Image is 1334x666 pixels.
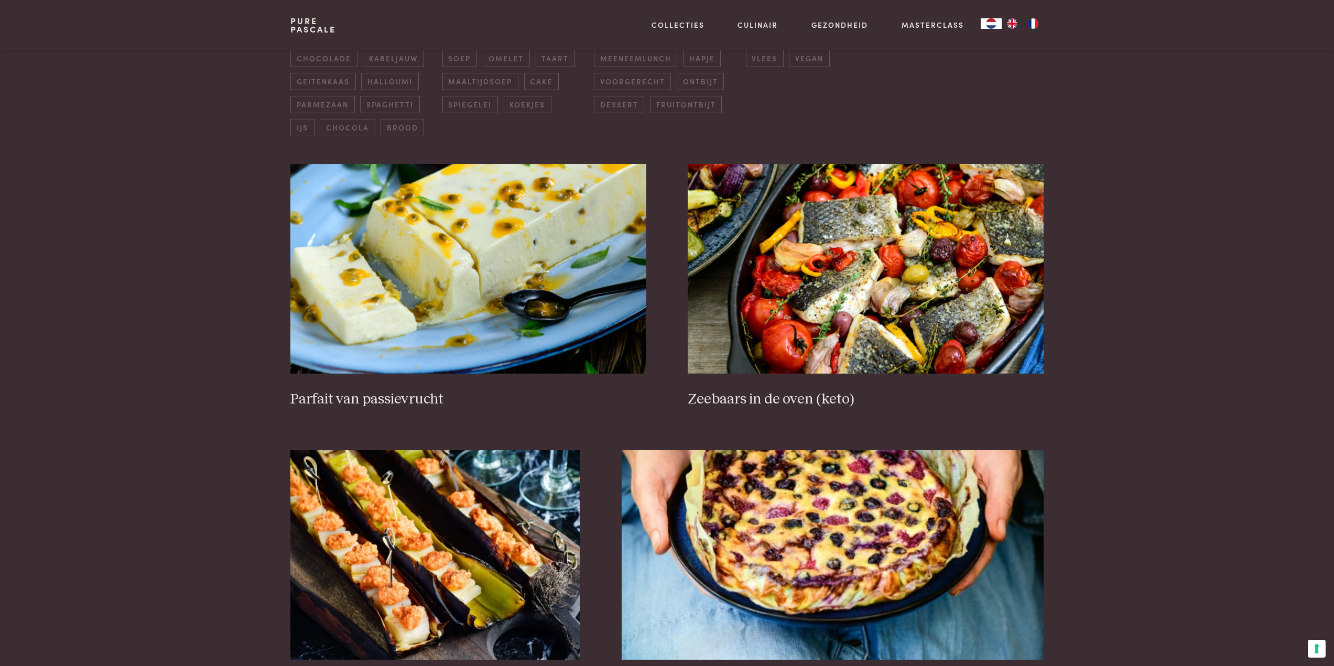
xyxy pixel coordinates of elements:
span: hapje [683,50,721,67]
ul: Language list [1002,18,1044,29]
span: fruitontbijt [650,96,722,113]
img: Clafoutis met bessen [622,450,1044,660]
span: soep [442,50,477,67]
button: Uw voorkeuren voor toestemming voor trackingtechnologieën [1308,640,1326,658]
span: voorgerecht [594,73,671,90]
span: chocolade [290,50,357,67]
span: vlees [746,50,784,67]
aside: Language selected: Nederlands [981,18,1044,29]
span: ijs [290,119,314,136]
span: geitenkaas [290,73,355,90]
h3: Zeebaars in de oven (keto) [688,390,1043,409]
span: taart [536,50,575,67]
span: halloumi [361,73,418,90]
span: meeneemlunch [594,50,677,67]
span: vegan [789,50,829,67]
img: Parfait van passievrucht [290,164,646,374]
a: Masterclass [902,19,964,30]
a: Gezondheid [811,19,868,30]
span: cake [524,73,559,90]
div: Language [981,18,1002,29]
span: parmezaan [290,96,354,113]
span: ontbijt [677,73,724,90]
img: Zeebaars in de oven (keto) [688,164,1043,374]
h3: Parfait van passievrucht [290,390,646,409]
a: Culinair [738,19,778,30]
span: omelet [483,50,530,67]
a: EN [1002,18,1023,29]
span: spiegelei [442,96,498,113]
a: Zeebaars in de oven (keto) Zeebaars in de oven (keto) [688,164,1043,408]
a: NL [981,18,1002,29]
img: Zwartgeblakerde prei met een groentesausje [290,450,580,660]
span: koekjes [504,96,551,113]
span: dessert [594,96,644,113]
span: spaghetti [360,96,419,113]
a: FR [1023,18,1044,29]
span: maaltijdsoep [442,73,518,90]
span: brood [381,119,424,136]
a: Parfait van passievrucht Parfait van passievrucht [290,164,646,408]
span: chocola [320,119,375,136]
span: kabeljauw [363,50,424,67]
a: Collecties [652,19,704,30]
a: PurePascale [290,17,336,34]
